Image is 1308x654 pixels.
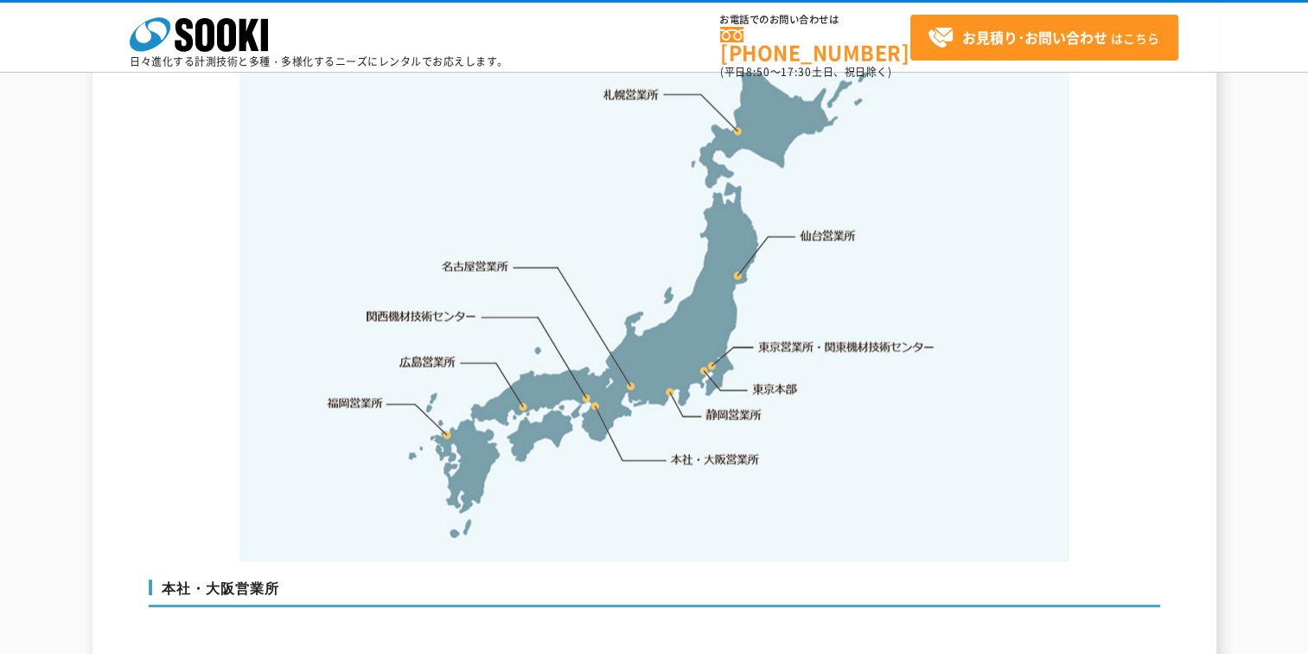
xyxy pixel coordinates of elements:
span: 8:50 [746,64,770,80]
span: (平日 ～ 土日、祝日除く) [720,64,891,80]
a: 東京営業所・関東機材技術センター [759,338,936,356]
img: 事業拠点一覧 [239,17,1069,562]
a: 本社・大阪営業所 [669,451,760,468]
a: 仙台営業所 [800,228,856,245]
a: 広島営業所 [400,353,456,370]
span: はこちら [928,25,1159,51]
a: 静岡営業所 [705,407,762,424]
a: 札幌営業所 [603,86,660,103]
a: お見積り･お問い合わせはこちら [910,15,1178,61]
a: 福岡営業所 [327,394,383,412]
p: 日々進化する計測技術と多種・多様化するニーズにレンタルでお応えします。 [130,56,508,67]
a: 関西機材技術センター [367,308,476,325]
a: [PHONE_NUMBER] [720,27,910,62]
h3: 本社・大阪営業所 [149,580,1160,607]
a: 名古屋営業所 [442,259,509,276]
a: 東京本部 [753,381,798,399]
strong: お見積り･お問い合わせ [962,27,1107,48]
span: 17:30 [781,64,812,80]
span: お電話でのお問い合わせは [720,15,910,25]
